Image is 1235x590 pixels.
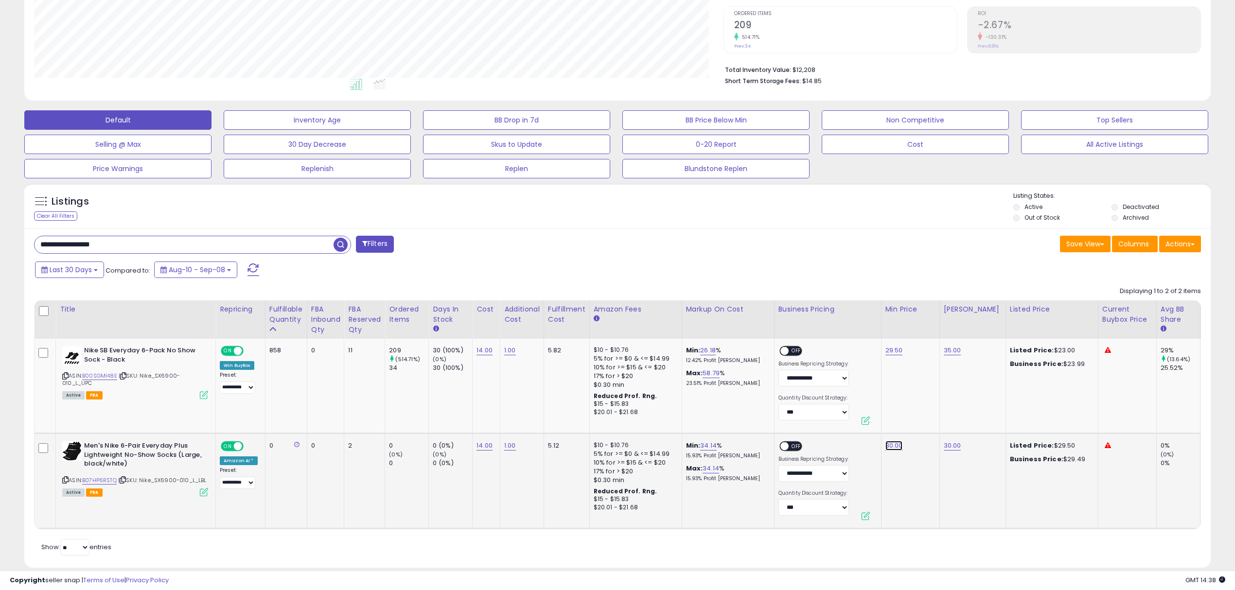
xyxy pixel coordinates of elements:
[389,346,428,355] div: 209
[60,304,212,314] div: Title
[739,34,760,41] small: 514.71%
[1010,346,1054,355] b: Listed Price:
[222,347,234,355] span: ON
[348,346,377,355] div: 11
[686,368,703,378] b: Max:
[433,355,446,363] small: (0%)
[395,355,420,363] small: (514.71%)
[686,464,703,473] b: Max:
[433,364,472,372] div: 30 (100%)
[220,467,258,489] div: Preset:
[982,34,1007,41] small: -130.31%
[389,451,403,458] small: (0%)
[700,441,717,451] a: 34.14
[50,265,92,275] span: Last 30 Days
[1013,191,1211,201] p: Listing States:
[594,304,678,314] div: Amazon Fees
[1159,236,1201,252] button: Actions
[433,459,472,468] div: 0 (0%)
[548,346,582,355] div: 5.82
[82,476,117,485] a: B07HP6RSTQ
[978,11,1200,17] span: ROI
[1010,441,1091,450] div: $29.50
[34,211,77,221] div: Clear All Filters
[1010,346,1091,355] div: $23.00
[622,135,810,154] button: 0-20 Report
[224,110,411,130] button: Inventory Age
[789,442,804,451] span: OFF
[62,488,85,497] span: All listings currently available for purchase on Amazon
[224,159,411,178] button: Replenish
[269,441,300,450] div: 0
[1161,346,1200,355] div: 29%
[224,135,411,154] button: 30 Day Decrease
[423,110,610,130] button: BB Drop in 7d
[220,372,258,394] div: Preset:
[389,364,428,372] div: 34
[84,441,202,471] b: Men's Nike 6-Pair Everyday Plus Lightweight No-Show Socks (Large, black/white)
[734,11,957,17] span: Ordered Items
[594,441,674,450] div: $10 - $10.76
[1118,239,1149,249] span: Columns
[220,361,254,370] div: Win BuyBox
[594,458,674,467] div: 10% for >= $15 & <= $20
[220,456,258,465] div: Amazon AI *
[725,77,801,85] b: Short Term Storage Fees:
[978,19,1200,33] h2: -2.67%
[944,304,1002,314] div: [PERSON_NAME]
[423,135,610,154] button: Skus to Update
[433,304,468,325] div: Days In Stock
[62,346,208,398] div: ASIN:
[1161,304,1196,325] div: Avg BB Share
[62,441,82,461] img: 41lKsgbuXzL._SL40_.jpg
[594,363,674,372] div: 10% for >= $15 & <= $20
[10,575,45,585] strong: Copyright
[24,135,212,154] button: Selling @ Max
[24,159,212,178] button: Price Warnings
[389,459,428,468] div: 0
[885,346,903,355] a: 29.50
[822,135,1009,154] button: Cost
[423,159,610,178] button: Replen
[594,400,674,408] div: $15 - $15.83
[686,464,767,482] div: %
[1185,575,1225,585] span: 2025-10-9 14:38 GMT
[348,441,377,450] div: 2
[1123,203,1159,211] label: Deactivated
[682,300,774,339] th: The percentage added to the cost of goods (COGS) that forms the calculator for Min & Max prices.
[725,63,1194,75] li: $12,208
[52,195,89,208] h5: Listings
[62,346,82,365] img: 3149skLfEIL._SL40_.jpg
[86,488,103,497] span: FBA
[686,380,767,387] p: 23.51% Profit [PERSON_NAME]
[1060,236,1111,252] button: Save View
[686,475,767,482] p: 15.93% Profit [PERSON_NAME]
[1024,213,1060,222] label: Out of Stock
[356,236,394,253] button: Filters
[622,110,810,130] button: BB Price Below Min
[802,76,822,86] span: $14.85
[1010,359,1063,368] b: Business Price:
[594,487,657,495] b: Reduced Prof. Rng.
[154,261,237,278] button: Aug-10 - Sep-08
[1161,451,1174,458] small: (0%)
[106,266,150,275] span: Compared to:
[118,476,207,484] span: | SKU: Nike_SX6900-010_L_LBL
[1024,203,1042,211] label: Active
[686,346,701,355] b: Min:
[1010,304,1094,314] div: Listed Price
[433,451,446,458] small: (0%)
[1123,213,1149,222] label: Archived
[433,346,472,355] div: 30 (100%)
[686,452,767,459] p: 15.93% Profit [PERSON_NAME]
[778,490,849,497] label: Quantity Discount Strategy:
[822,110,1009,130] button: Non Competitive
[594,372,674,381] div: 17% for > $20
[62,391,85,399] span: All listings currently available for purchase on Amazon
[594,450,674,458] div: 5% for >= $0 & <= $14.99
[686,346,767,364] div: %
[504,441,516,451] a: 1.00
[476,346,493,355] a: 14.00
[1161,325,1166,333] small: Avg BB Share.
[885,441,903,451] a: 30.00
